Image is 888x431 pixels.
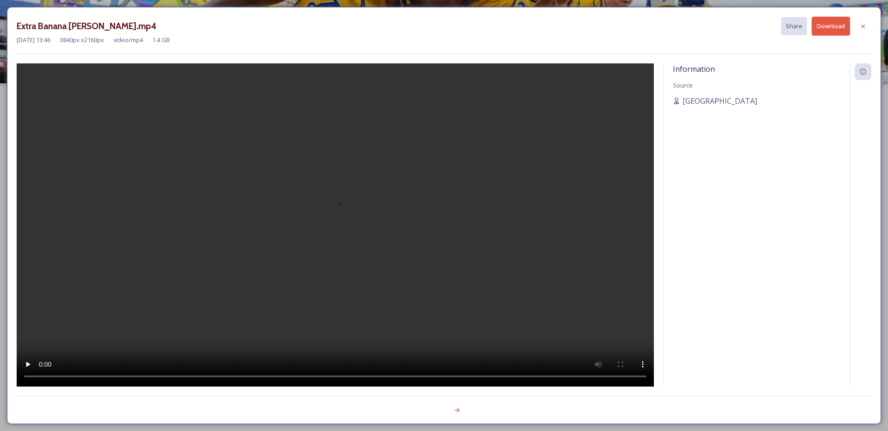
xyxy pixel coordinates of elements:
span: video/mp4 [113,36,143,44]
span: 3840 px x 2160 px [60,36,104,44]
h3: Extra Banana [PERSON_NAME].mp4 [17,19,156,33]
button: Share [781,17,807,35]
span: Information [673,64,715,74]
button: Download [812,17,850,36]
span: 1.4 GB [152,36,170,44]
span: [DATE] 13:46 [17,36,50,44]
span: Source [673,81,693,89]
span: [GEOGRAPHIC_DATA] [683,95,757,106]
